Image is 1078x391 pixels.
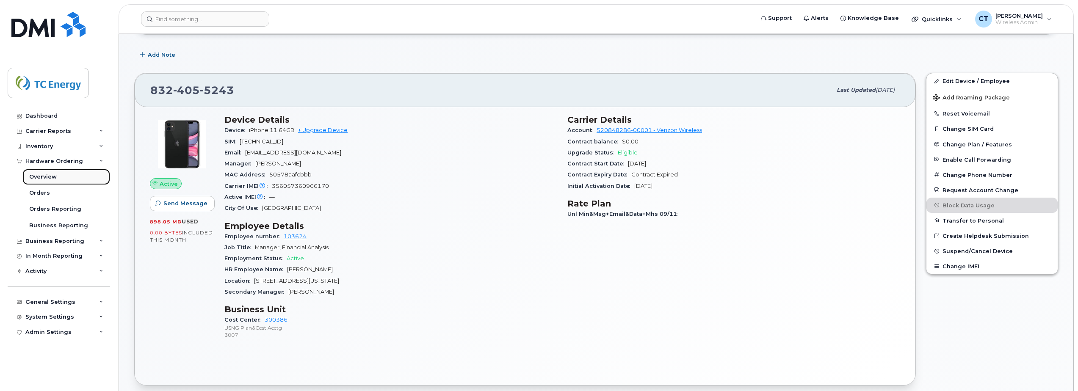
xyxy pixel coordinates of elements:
[224,289,288,295] span: Secondary Manager
[224,255,287,262] span: Employment Status
[224,183,272,189] span: Carrier IMEI
[224,221,557,231] h3: Employee Details
[926,198,1058,213] button: Block Data Usage
[811,14,829,22] span: Alerts
[926,137,1058,152] button: Change Plan / Features
[265,317,287,323] a: 300386
[622,138,639,145] span: $0.00
[224,324,557,331] p: USNG Plan&Cost Acctg
[597,127,702,133] a: 520848286-00001 - Verizon Wireless
[906,11,967,28] div: Quicklinks
[933,94,1010,102] span: Add Roaming Package
[618,149,638,156] span: Eligible
[255,244,329,251] span: Manager, Financial Analysis
[567,211,682,217] span: Unl Min&Msg+Email&Data+Mhs 09/11
[157,119,207,170] img: iPhone_11.jpg
[269,194,275,200] span: —
[298,127,348,133] a: + Upgrade Device
[835,10,905,27] a: Knowledge Base
[224,331,557,339] p: 3007
[287,266,333,273] span: [PERSON_NAME]
[943,248,1013,254] span: Suspend/Cancel Device
[141,11,269,27] input: Find something...
[240,138,283,145] span: [TECHNICAL_ID]
[567,171,631,178] span: Contract Expiry Date
[848,14,899,22] span: Knowledge Base
[134,47,182,63] button: Add Note
[628,160,646,167] span: [DATE]
[926,73,1058,88] a: Edit Device / Employee
[245,149,341,156] span: [EMAIL_ADDRESS][DOMAIN_NAME]
[567,149,618,156] span: Upgrade Status
[150,230,182,236] span: 0.00 Bytes
[926,243,1058,259] button: Suspend/Cancel Device
[926,106,1058,121] button: Reset Voicemail
[567,198,900,209] h3: Rate Plan
[926,152,1058,167] button: Enable Call Forwarding
[224,244,255,251] span: Job Title
[567,183,634,189] span: Initial Activation Date
[567,115,900,125] h3: Carrier Details
[837,87,876,93] span: Last updated
[224,233,284,240] span: Employee number
[148,51,175,59] span: Add Note
[224,127,249,133] span: Device
[224,171,269,178] span: MAC Address
[926,88,1058,106] button: Add Roaming Package
[755,10,798,27] a: Support
[926,121,1058,136] button: Change SIM Card
[768,14,792,22] span: Support
[288,289,334,295] span: [PERSON_NAME]
[173,84,200,96] span: 405
[1041,354,1072,385] iframe: Messenger Launcher
[876,87,895,93] span: [DATE]
[567,160,628,167] span: Contract Start Date
[224,194,269,200] span: Active IMEI
[262,205,321,211] span: [GEOGRAPHIC_DATA]
[926,167,1058,182] button: Change Phone Number
[926,182,1058,198] button: Request Account Change
[926,228,1058,243] a: Create Helpdesk Submission
[269,171,312,178] span: 50578aafcbbb
[224,149,245,156] span: Email
[798,10,835,27] a: Alerts
[943,156,1011,162] span: Enable Call Forwarding
[182,218,199,225] span: used
[224,304,557,314] h3: Business Unit
[978,14,989,24] span: CT
[995,12,1043,19] span: [PERSON_NAME]
[287,255,304,262] span: Active
[163,199,207,207] span: Send Message
[943,141,1012,147] span: Change Plan / Features
[224,278,254,284] span: Location
[224,205,262,211] span: City Of Use
[969,11,1058,28] div: Chris Taylor
[160,180,178,188] span: Active
[200,84,234,96] span: 5243
[224,138,240,145] span: SIM
[567,127,597,133] span: Account
[922,16,953,22] span: Quicklinks
[150,196,215,211] button: Send Message
[150,84,234,96] span: 832
[634,183,652,189] span: [DATE]
[150,219,182,225] span: 898.05 MB
[249,127,295,133] span: iPhone 11 64GB
[926,259,1058,274] button: Change IMEI
[224,115,557,125] h3: Device Details
[224,160,255,167] span: Manager
[254,278,339,284] span: [STREET_ADDRESS][US_STATE]
[567,138,622,145] span: Contract balance
[224,266,287,273] span: HR Employee Name
[224,317,265,323] span: Cost Center
[255,160,301,167] span: [PERSON_NAME]
[995,19,1043,26] span: Wireless Admin
[631,171,678,178] span: Contract Expired
[272,183,329,189] span: 356057360966170
[284,233,307,240] a: 103624
[926,213,1058,228] button: Transfer to Personal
